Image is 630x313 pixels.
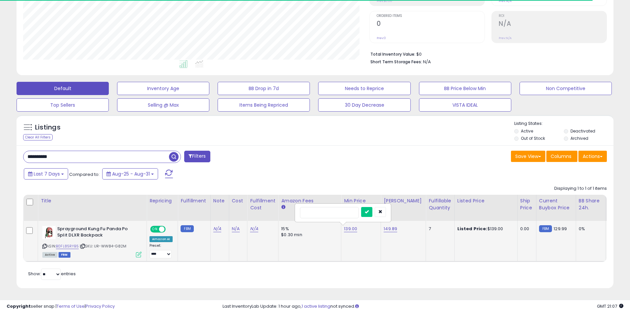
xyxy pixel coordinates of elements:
div: Preset: [149,243,173,258]
button: Filters [184,151,210,162]
button: Selling @ Max [117,98,209,112]
button: Items Being Repriced [218,98,310,112]
b: Listed Price: [457,226,487,232]
div: $139.00 [457,226,512,232]
span: All listings currently available for purchase on Amazon [42,252,58,258]
label: Archived [570,135,588,141]
div: Note [213,197,226,204]
div: Fulfillment Cost [250,197,275,211]
div: 15% [281,226,336,232]
span: Columns [551,153,571,160]
small: Prev: N/A [499,36,512,40]
button: BB Drop in 7d [218,82,310,95]
button: VISTA IDEAL [419,98,511,112]
button: Inventory Age [117,82,209,95]
button: Non Competitive [520,82,612,95]
small: Prev: 0 [377,36,386,40]
div: 7 [429,226,449,232]
div: Last InventoryLab Update: 1 hour ago, not synced. [223,303,623,310]
span: 129.99 [554,226,567,232]
b: Sprayground Kung Fu Panda Po Split DLXR Backpack [57,226,138,240]
li: $0 [370,50,602,58]
div: Fulfillment [181,197,207,204]
h5: Listings [35,123,61,132]
span: Compared to: [69,171,100,178]
button: 30 Day Decrease [318,98,410,112]
div: Current Buybox Price [539,197,573,211]
div: BB Share 24h. [579,197,603,211]
span: Aug-25 - Aug-31 [112,171,150,177]
div: Cost [232,197,245,204]
b: Total Inventory Value: [370,51,415,57]
div: Clear All Filters [23,134,53,140]
div: Amazon AI [149,236,173,242]
div: $0.30 min [281,232,336,238]
a: Privacy Policy [86,303,115,309]
button: Default [17,82,109,95]
small: FBM [539,225,552,232]
b: Short Term Storage Fees: [370,59,422,65]
a: 139.00 [344,226,357,232]
strong: Copyright [7,303,31,309]
div: [PERSON_NAME] [384,197,423,204]
div: Amazon Fees [281,197,338,204]
button: BB Price Below Min [419,82,511,95]
span: ON [151,227,159,232]
span: | SKU: UR-WW84-G82M [80,243,126,249]
h2: N/A [499,20,607,29]
span: FBM [59,252,70,258]
h2: 0 [377,20,484,29]
span: ROI [499,14,607,18]
span: Show: entries [28,271,76,277]
small: FBM [181,225,193,232]
span: Last 7 Days [34,171,60,177]
div: Ship Price [520,197,533,211]
div: Min Price [344,197,378,204]
button: Columns [546,151,577,162]
span: 2025-09-9 21:07 GMT [597,303,623,309]
a: N/A [250,226,258,232]
button: Actions [578,151,607,162]
div: Listed Price [457,197,515,204]
button: Save View [511,151,545,162]
div: ASIN: [42,226,142,257]
img: 41e5sxQSxmL._SL40_.jpg [42,226,56,239]
a: B0FL85RYB5 [56,243,79,249]
label: Deactivated [570,128,595,134]
div: Fulfillable Quantity [429,197,451,211]
label: Out of Stock [521,135,545,141]
span: N/A [423,59,431,65]
a: 1 active listing [302,303,330,309]
div: 0% [579,226,601,232]
p: Listing States: [514,121,613,127]
div: seller snap | | [7,303,115,310]
button: Last 7 Days [24,168,68,180]
div: Displaying 1 to 1 of 1 items [554,185,607,192]
button: Needs to Reprice [318,82,410,95]
div: Title [41,197,144,204]
a: Terms of Use [57,303,85,309]
span: Ordered Items [377,14,484,18]
a: 149.89 [384,226,397,232]
span: OFF [165,227,175,232]
div: Repricing [149,197,175,204]
button: Top Sellers [17,98,109,112]
a: N/A [232,226,240,232]
a: N/A [213,226,221,232]
button: Aug-25 - Aug-31 [102,168,158,180]
label: Active [521,128,533,134]
div: 0.00 [520,226,531,232]
small: Amazon Fees. [281,204,285,210]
